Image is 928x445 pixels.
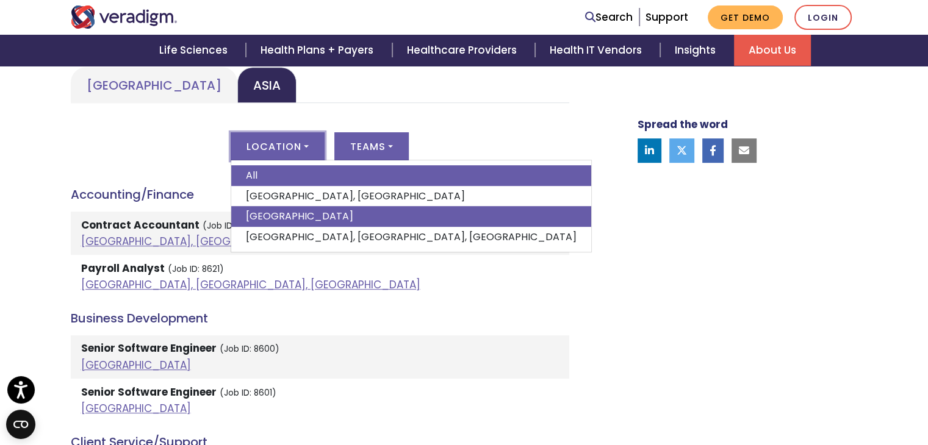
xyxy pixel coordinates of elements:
a: All [231,165,591,186]
a: Health IT Vendors [535,35,660,66]
small: (Job ID: 8601) [220,387,276,399]
a: Login [794,5,852,30]
h4: Business Development [71,311,569,326]
a: [GEOGRAPHIC_DATA], [GEOGRAPHIC_DATA] [231,186,591,207]
a: About Us [734,35,811,66]
a: Health Plans + Payers [246,35,392,66]
strong: Contract Accountant [81,218,200,232]
a: [GEOGRAPHIC_DATA] [81,358,191,372]
a: [GEOGRAPHIC_DATA] [81,401,191,416]
a: [GEOGRAPHIC_DATA] [231,206,591,227]
h4: Accounting/Finance [71,187,569,202]
small: (Job ID: 8621) [168,263,224,275]
strong: Payroll Analyst [81,261,165,276]
small: (Job ID: 8829) [203,220,261,232]
a: [GEOGRAPHIC_DATA], [GEOGRAPHIC_DATA], [GEOGRAPHIC_DATA] [231,227,591,247]
a: Insights [660,35,734,66]
button: Location [231,132,325,160]
a: Healthcare Providers [392,35,535,66]
button: Open CMP widget [6,410,35,439]
strong: Spread the word [638,117,728,132]
a: Support [646,10,688,24]
button: Teams [334,132,409,160]
strong: Senior Software Engineer [81,341,217,355]
strong: Senior Software Engineer [81,385,217,399]
a: [GEOGRAPHIC_DATA], [GEOGRAPHIC_DATA], [GEOGRAPHIC_DATA] [81,234,420,249]
a: Get Demo [708,5,783,29]
a: Asia [237,67,297,103]
a: [GEOGRAPHIC_DATA], [GEOGRAPHIC_DATA], [GEOGRAPHIC_DATA] [81,277,420,292]
a: Search [585,9,633,26]
a: [GEOGRAPHIC_DATA] [71,67,237,103]
img: Veradigm logo [71,5,178,29]
small: (Job ID: 8600) [220,343,279,355]
a: Life Sciences [145,35,246,66]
